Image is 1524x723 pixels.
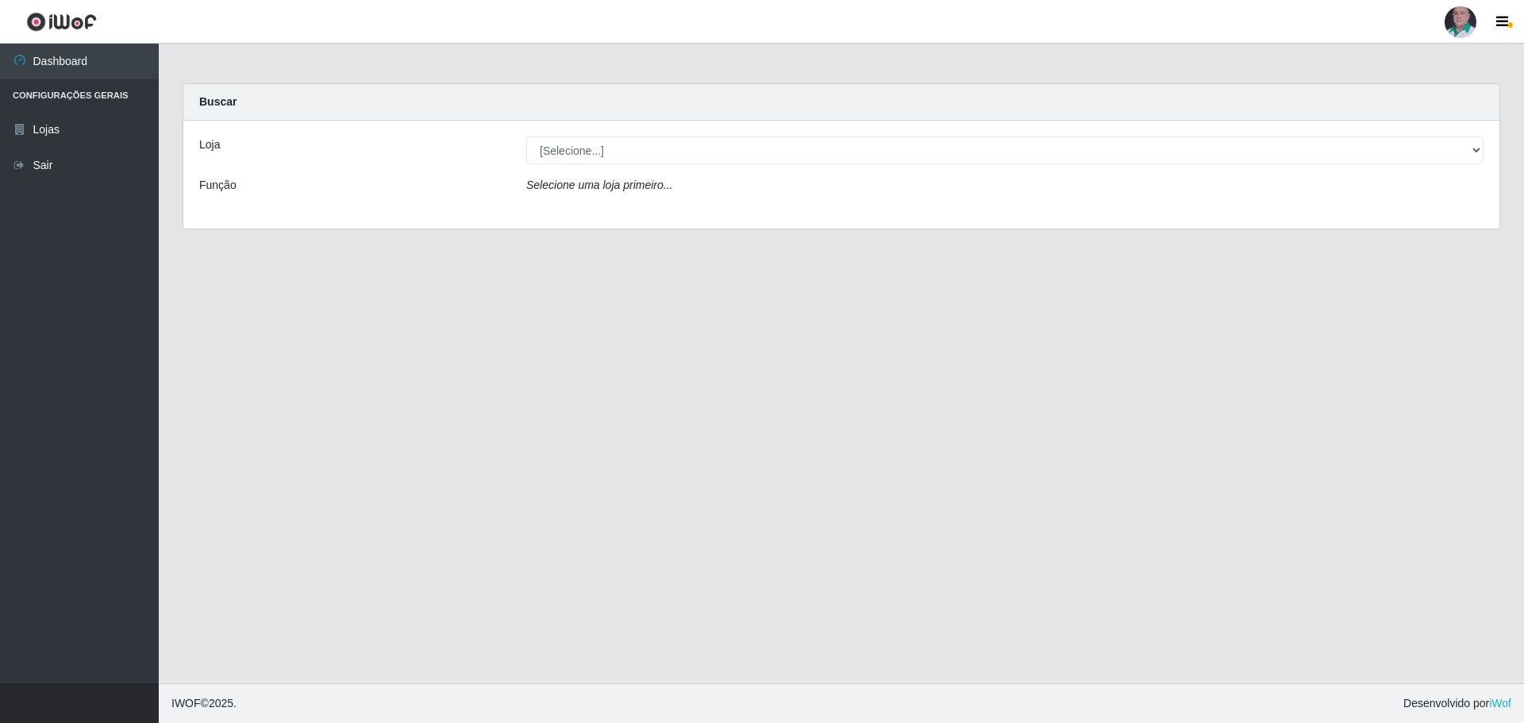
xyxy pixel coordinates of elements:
[1489,697,1511,710] a: iWof
[1403,695,1511,712] span: Desenvolvido por
[26,12,97,32] img: CoreUI Logo
[171,697,201,710] span: IWOF
[171,695,237,712] span: © 2025 .
[199,137,220,153] label: Loja
[526,179,672,191] i: Selecione uma loja primeiro...
[199,177,237,194] label: Função
[199,95,237,108] strong: Buscar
